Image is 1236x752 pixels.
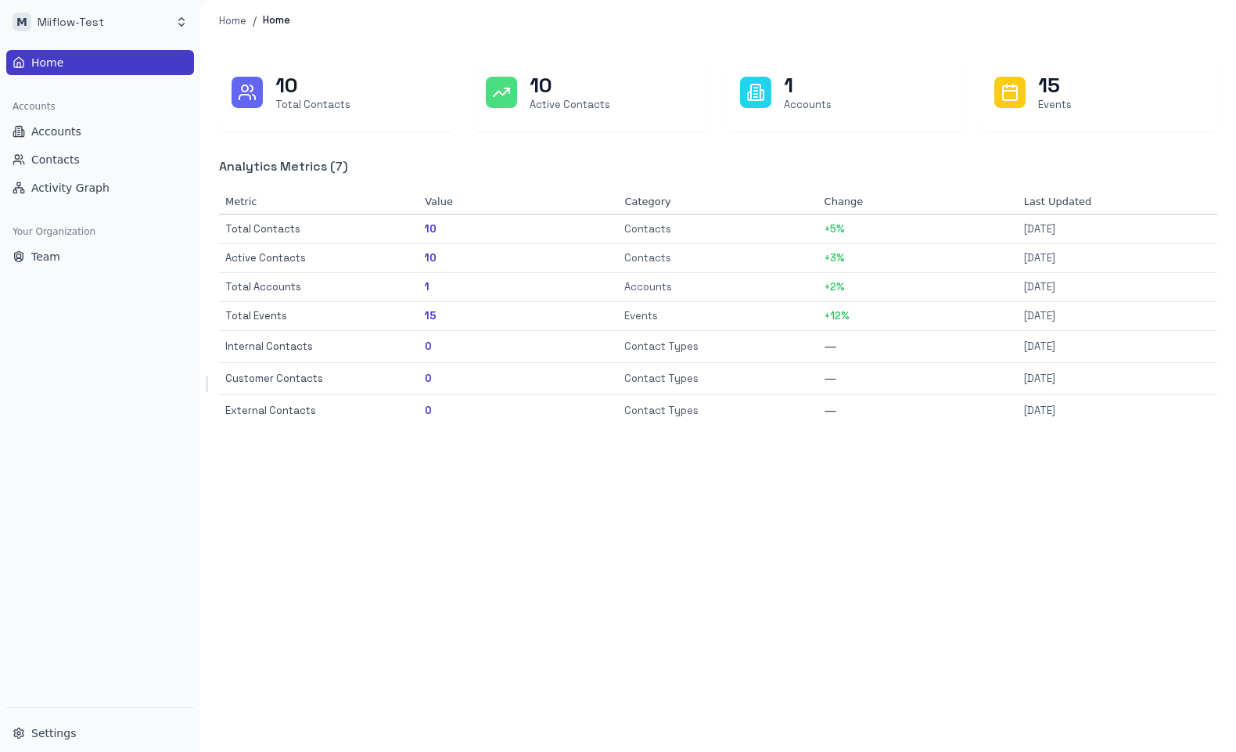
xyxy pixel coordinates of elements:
[624,372,699,387] p: Contact Types
[253,13,257,29] li: /
[425,251,437,266] p: 10
[275,73,350,98] h4: 10
[624,280,672,295] p: Accounts
[1024,372,1055,387] p: [DATE]
[425,222,437,237] p: 10
[825,280,845,295] p: +2%
[624,222,671,237] p: Contacts
[825,222,845,237] p: +5%
[1038,73,1072,98] h4: 15
[1024,340,1055,354] p: [DATE]
[6,219,194,244] div: Your Organization
[1038,98,1072,113] p: Events
[6,721,194,746] button: Settings
[784,73,832,98] h4: 1
[1024,194,1211,210] div: Last Updated
[31,180,110,196] span: Activity Graph
[200,376,213,392] button: Toggle Sidebar
[425,309,437,324] p: 15
[225,404,316,419] p: External Contacts
[530,73,610,98] h4: 10
[6,6,194,38] button: MMiiflow-Test
[825,369,1011,388] div: —
[31,725,76,741] span: Settings
[31,55,63,70] span: Home
[825,401,1011,420] div: —
[225,280,301,295] p: Total Accounts
[425,404,432,419] p: 0
[825,194,1011,210] div: Change
[263,13,290,28] p: Home
[6,147,194,172] button: Contacts
[1024,222,1055,237] p: [DATE]
[6,119,194,144] button: Accounts
[425,194,612,210] div: Value
[275,98,350,113] p: Total Contacts
[13,13,31,31] span: M
[219,157,1217,177] h6: Analytics Metrics ( 7 )
[825,309,850,324] p: +12%
[31,249,60,264] span: Team
[38,14,104,31] p: Miiflow-Test
[225,340,313,354] p: Internal Contacts
[825,337,1011,356] div: —
[624,309,658,324] p: Events
[225,372,323,387] p: Customer Contacts
[784,98,832,113] p: Accounts
[624,194,811,210] div: Category
[1024,251,1055,266] p: [DATE]
[219,13,246,29] a: Home
[225,251,306,266] p: Active Contacts
[530,98,610,113] p: Active Contacts
[1024,309,1055,324] p: [DATE]
[6,50,194,75] button: Home
[6,244,194,269] button: Team
[6,175,194,200] button: Activity Graph
[1024,280,1055,295] p: [DATE]
[6,94,194,119] div: Accounts
[225,194,412,210] div: Metric
[425,372,432,387] p: 0
[225,309,287,324] p: Total Events
[825,251,845,266] p: +3%
[225,222,300,237] p: Total Contacts
[31,124,81,139] span: Accounts
[425,280,429,295] p: 1
[425,340,432,354] p: 0
[624,251,671,266] p: Contacts
[624,404,699,419] p: Contact Types
[1024,404,1055,419] p: [DATE]
[624,340,699,354] p: Contact Types
[31,152,80,167] span: Contacts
